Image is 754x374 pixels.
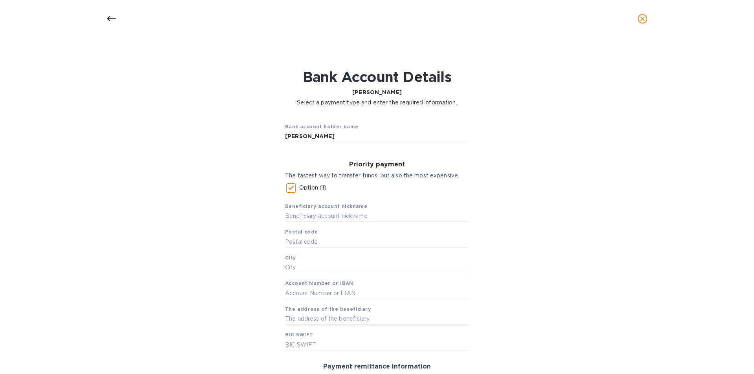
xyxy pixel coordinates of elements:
[297,69,457,85] h1: Bank Account Details
[285,280,353,286] b: Account Number or IBAN
[285,210,469,222] input: Beneficiary account nickname
[285,306,371,312] b: The address of the beneficiary
[285,287,469,299] input: Account Number or IBAN
[285,363,469,370] h3: Payment remittance information
[633,9,652,28] button: close
[299,184,326,192] p: Option (1)
[285,203,367,209] b: Beneficiary account nickname
[285,124,359,130] b: Bank account holder name
[297,99,457,107] p: Select a payment type and enter the required information.
[285,313,469,325] input: The address of the beneficiary
[285,171,469,180] p: The fastest way to transfer funds, but also the most expensive
[352,89,402,95] b: [PERSON_NAME]
[285,332,313,338] b: BIC SWIFT
[285,255,296,261] b: City
[285,229,318,235] b: Postal code
[285,262,469,274] input: City
[285,339,469,350] input: BIC SWIFT
[285,161,469,168] h3: Priority payment
[285,236,469,248] input: Postal code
